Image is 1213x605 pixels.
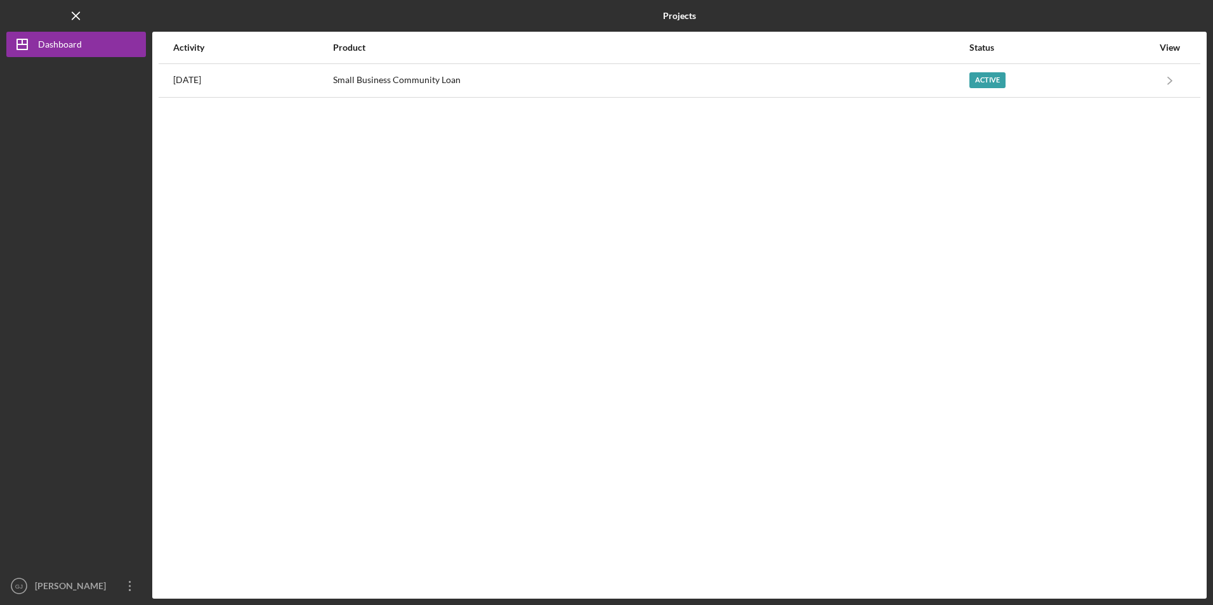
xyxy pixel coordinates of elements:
[6,32,146,57] button: Dashboard
[15,583,23,590] text: GJ
[1154,42,1186,53] div: View
[333,65,968,96] div: Small Business Community Loan
[173,75,201,85] time: 2025-08-13 18:42
[32,573,114,602] div: [PERSON_NAME]
[333,42,968,53] div: Product
[173,42,332,53] div: Activity
[969,42,1153,53] div: Status
[6,573,146,599] button: GJ[PERSON_NAME]
[969,72,1006,88] div: Active
[663,11,696,21] b: Projects
[38,32,82,60] div: Dashboard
